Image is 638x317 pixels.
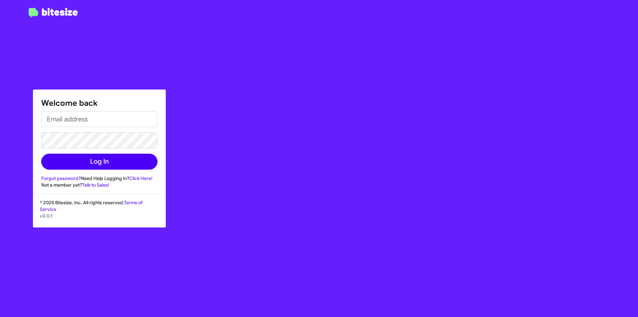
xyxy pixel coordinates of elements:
a: Click Here! [129,175,153,181]
a: Forgot password? [41,175,81,181]
div: © 2025 Bitesize, Inc. All rights reserved. [33,199,165,227]
div: Need Help Logging In? [41,175,158,182]
div: Not a member yet? [41,182,158,188]
a: Talk to Sales! [82,182,109,188]
button: Log In [41,154,158,170]
input: Email address [41,111,158,127]
p: v3.0.1 [40,213,159,219]
h1: Welcome back [41,98,158,108]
